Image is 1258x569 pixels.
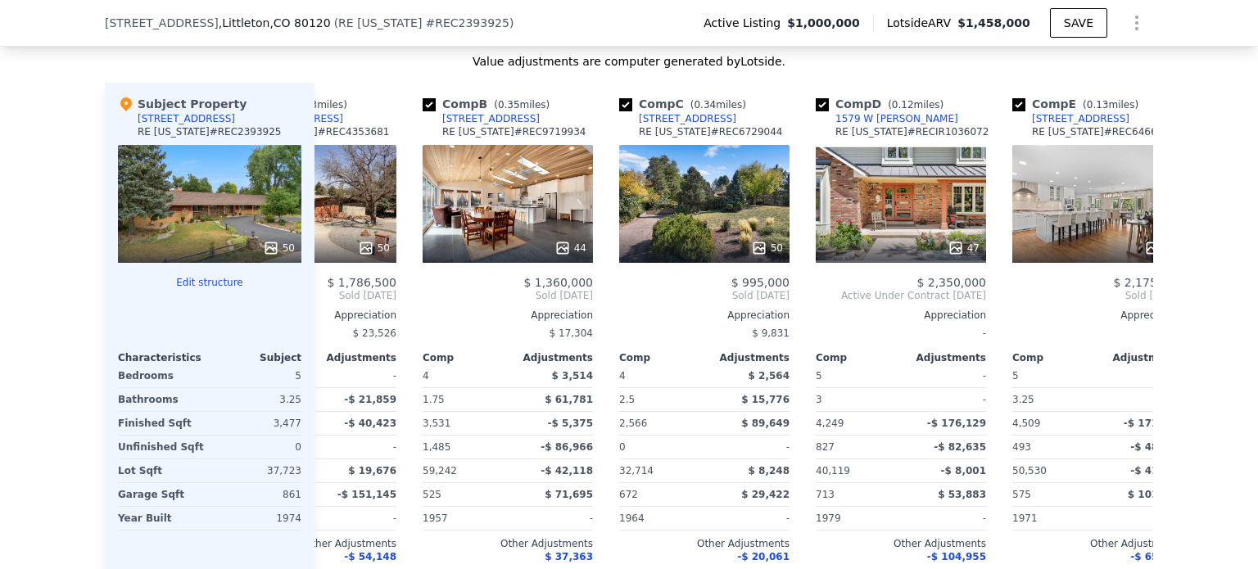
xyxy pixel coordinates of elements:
[1012,351,1097,364] div: Comp
[314,364,396,387] div: -
[118,507,206,530] div: Year Built
[1087,99,1109,111] span: 0.13
[816,112,958,125] a: 1579 W [PERSON_NAME]
[892,99,914,111] span: 0.12
[358,240,390,256] div: 50
[1120,7,1153,39] button: Show Options
[1113,276,1183,289] span: $ 2,175,000
[816,96,950,112] div: Comp D
[749,370,790,382] span: $ 2,564
[751,240,783,256] div: 50
[545,489,593,500] span: $ 71,695
[708,436,790,458] div: -
[314,436,396,458] div: -
[550,327,593,339] span: $ 17,304
[423,112,540,125] a: [STREET_ADDRESS]
[213,483,301,506] div: 861
[314,507,396,530] div: -
[105,53,1153,70] div: Value adjustments are computer generated by Lotside .
[816,441,835,453] span: 827
[213,388,301,411] div: 3.25
[741,418,790,429] span: $ 89,649
[737,551,790,562] span: -$ 20,061
[423,465,457,476] span: 59,242
[511,507,593,530] div: -
[619,537,790,550] div: Other Adjustments
[213,364,301,387] div: 5
[291,99,353,111] span: ( miles)
[423,507,505,530] div: 1957
[619,465,654,476] span: 32,714
[816,507,898,530] div: 1979
[904,507,986,530] div: -
[118,388,206,411] div: Bathrooms
[105,15,219,31] span: [STREET_ADDRESS]
[835,112,958,125] div: 1579 W [PERSON_NAME]
[1050,8,1107,38] button: SAVE
[1144,240,1176,256] div: 49
[619,351,704,364] div: Comp
[619,489,638,500] span: 672
[694,99,716,111] span: 0.34
[1012,112,1129,125] a: [STREET_ADDRESS]
[548,418,593,429] span: -$ 5,375
[118,276,301,289] button: Edit structure
[213,412,301,435] div: 3,477
[508,351,593,364] div: Adjustments
[1012,96,1145,112] div: Comp E
[904,364,986,387] div: -
[523,276,593,289] span: $ 1,360,000
[708,507,790,530] div: -
[1101,364,1183,387] div: -
[619,112,736,125] a: [STREET_ADDRESS]
[934,441,986,453] span: -$ 82,635
[423,441,450,453] span: 1,485
[749,465,790,476] span: $ 8,248
[619,289,790,302] span: Sold [DATE]
[704,15,787,31] span: Active Listing
[545,394,593,405] span: $ 61,781
[118,412,206,435] div: Finished Sqft
[423,370,429,382] span: 4
[487,99,556,111] span: ( miles)
[1012,537,1183,550] div: Other Adjustments
[1012,322,1183,345] div: -
[1101,388,1183,411] div: -
[816,370,822,382] span: 5
[1130,551,1183,562] span: -$ 65,442
[1032,112,1129,125] div: [STREET_ADDRESS]
[344,394,396,405] span: -$ 21,859
[1076,99,1145,111] span: ( miles)
[639,125,783,138] div: RE [US_STATE] # REC6729044
[1012,388,1094,411] div: 3.25
[1012,309,1183,322] div: Appreciation
[210,351,301,364] div: Subject
[219,15,331,31] span: , Littleton
[246,125,390,138] div: RE [US_STATE] # REC4353681
[442,112,540,125] div: [STREET_ADDRESS]
[619,370,626,382] span: 4
[1012,418,1040,429] span: 4,509
[816,418,844,429] span: 4,249
[423,537,593,550] div: Other Adjustments
[425,16,509,29] span: # REC2393925
[118,96,247,112] div: Subject Property
[816,351,901,364] div: Comp
[741,394,790,405] span: $ 15,776
[741,489,790,500] span: $ 29,422
[1012,489,1031,500] span: 575
[816,289,986,302] span: Active Under Contract [DATE]
[423,351,508,364] div: Comp
[1012,507,1094,530] div: 1971
[138,112,235,125] div: [STREET_ADDRESS]
[816,322,986,345] div: -
[816,537,986,550] div: Other Adjustments
[887,15,957,31] span: Lotside ARV
[541,441,593,453] span: -$ 86,966
[816,489,835,500] span: 713
[927,551,986,562] span: -$ 104,955
[816,465,850,476] span: 40,119
[344,418,396,429] span: -$ 40,423
[619,507,701,530] div: 1964
[118,364,206,387] div: Bedrooms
